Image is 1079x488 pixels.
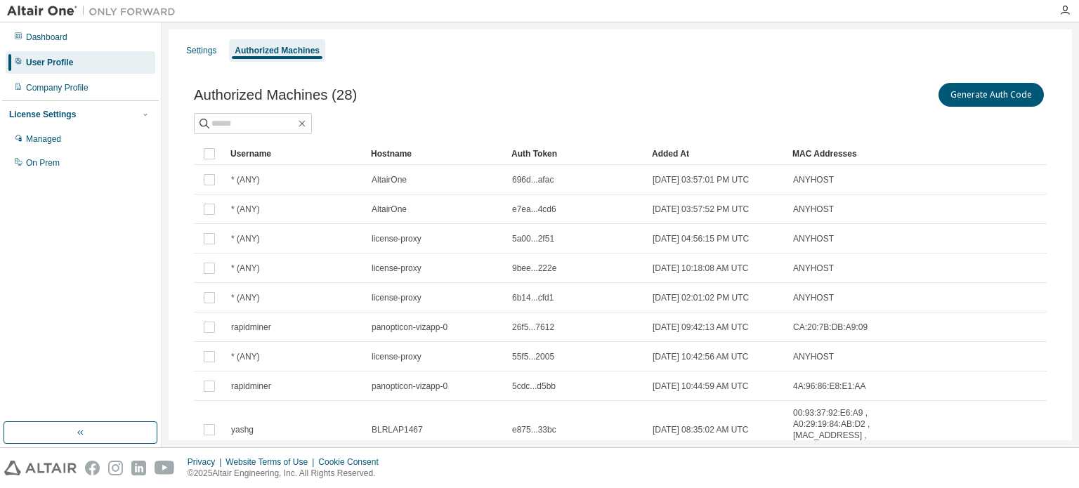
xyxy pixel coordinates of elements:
[653,263,749,274] span: [DATE] 10:18:08 AM UTC
[372,263,421,274] span: license-proxy
[511,143,641,165] div: Auth Token
[231,233,260,244] span: * (ANY)
[26,133,61,145] div: Managed
[793,292,834,303] span: ANYHOST
[231,424,254,435] span: yashg
[131,461,146,475] img: linkedin.svg
[318,456,386,468] div: Cookie Consent
[793,351,834,362] span: ANYHOST
[652,143,781,165] div: Added At
[793,233,834,244] span: ANYHOST
[512,322,554,333] span: 26f5...7612
[653,381,749,392] span: [DATE] 10:44:59 AM UTC
[371,143,500,165] div: Hostname
[231,322,271,333] span: rapidminer
[792,143,892,165] div: MAC Addresses
[188,468,387,480] p: © 2025 Altair Engineering, Inc. All Rights Reserved.
[512,381,556,392] span: 5cdc...d5bb
[372,381,447,392] span: panopticon-vizapp-0
[653,174,749,185] span: [DATE] 03:57:01 PM UTC
[85,461,100,475] img: facebook.svg
[4,461,77,475] img: altair_logo.svg
[9,109,76,120] div: License Settings
[372,322,447,333] span: panopticon-vizapp-0
[512,174,554,185] span: 696d...afac
[26,32,67,43] div: Dashboard
[186,45,216,56] div: Settings
[653,204,749,215] span: [DATE] 03:57:52 PM UTC
[653,322,749,333] span: [DATE] 09:42:13 AM UTC
[939,83,1044,107] button: Generate Auth Code
[793,407,891,452] span: 00:93:37:92:E6:A9 , A0:29:19:84:AB:D2 , [MAC_ADDRESS] , [MAC_ADDRESS]
[793,174,834,185] span: ANYHOST
[512,424,556,435] span: e875...33bc
[653,292,749,303] span: [DATE] 02:01:02 PM UTC
[372,351,421,362] span: license-proxy
[194,87,357,103] span: Authorized Machines (28)
[231,263,260,274] span: * (ANY)
[230,143,360,165] div: Username
[653,351,749,362] span: [DATE] 10:42:56 AM UTC
[108,461,123,475] img: instagram.svg
[372,233,421,244] span: license-proxy
[793,381,865,392] span: 4A:96:86:E8:E1:AA
[372,174,407,185] span: AltairOne
[372,424,423,435] span: BLRLAP1467
[512,351,554,362] span: 55f5...2005
[7,4,183,18] img: Altair One
[793,322,868,333] span: CA:20:7B:DB:A9:09
[155,461,175,475] img: youtube.svg
[372,204,407,215] span: AltairOne
[26,82,89,93] div: Company Profile
[793,204,834,215] span: ANYHOST
[231,351,260,362] span: * (ANY)
[653,233,749,244] span: [DATE] 04:56:15 PM UTC
[26,157,60,169] div: On Prem
[231,204,260,215] span: * (ANY)
[372,292,421,303] span: license-proxy
[231,381,271,392] span: rapidminer
[231,292,260,303] span: * (ANY)
[512,233,554,244] span: 5a00...2f51
[26,57,73,68] div: User Profile
[793,263,834,274] span: ANYHOST
[512,292,554,303] span: 6b14...cfd1
[512,263,556,274] span: 9bee...222e
[235,45,320,56] div: Authorized Machines
[653,424,749,435] span: [DATE] 08:35:02 AM UTC
[512,204,556,215] span: e7ea...4cd6
[188,456,225,468] div: Privacy
[225,456,318,468] div: Website Terms of Use
[231,174,260,185] span: * (ANY)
